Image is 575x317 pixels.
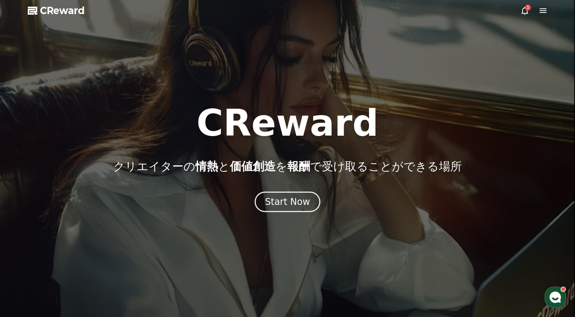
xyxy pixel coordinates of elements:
[255,192,320,212] button: Start Now
[230,160,276,173] span: 価値創造
[196,105,379,141] h1: CReward
[265,196,310,208] div: Start Now
[113,160,462,173] p: クリエイターの と を で受け取ることができる場所
[287,160,310,173] span: 報酬
[195,160,218,173] span: 情熱
[520,6,529,15] a: 3
[28,5,85,17] a: CReward
[255,199,320,206] a: Start Now
[525,5,531,11] div: 3
[40,5,85,17] span: CReward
